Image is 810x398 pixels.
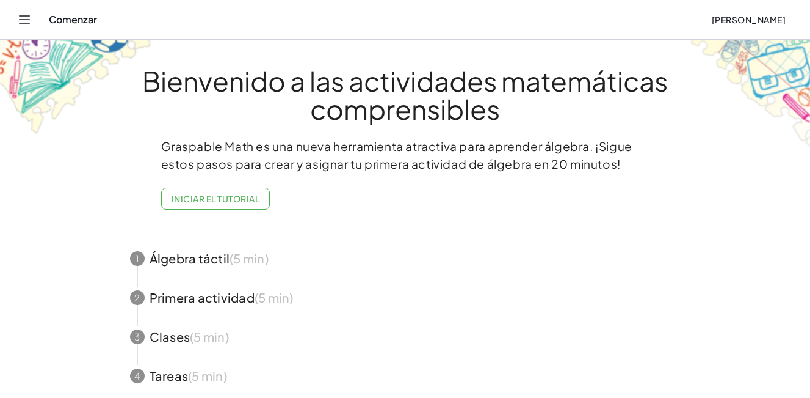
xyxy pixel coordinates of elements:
[134,370,140,381] font: 4
[136,252,139,264] font: 1
[107,67,703,123] h1: Bienvenido a las actividades matemáticas comprensibles
[115,356,695,396] button: 4Tareas(5 min)
[701,9,795,31] button: [PERSON_NAME]
[161,188,270,210] button: Iniciar el tutorial
[134,331,140,342] font: 3
[161,138,649,173] p: Graspable Math es una nueva herramienta atractiva para aprender álgebra. ¡Sigue estos pasos para ...
[134,292,140,303] font: 2
[115,239,695,278] button: 1Álgebra táctil(5 min)
[115,317,695,356] button: 3Clases(5 min)
[115,278,695,317] button: 2Primera actividad(5 min)
[172,193,260,204] font: Iniciar el tutorial
[15,10,34,29] button: Alternar navegación
[711,14,786,25] font: [PERSON_NAME]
